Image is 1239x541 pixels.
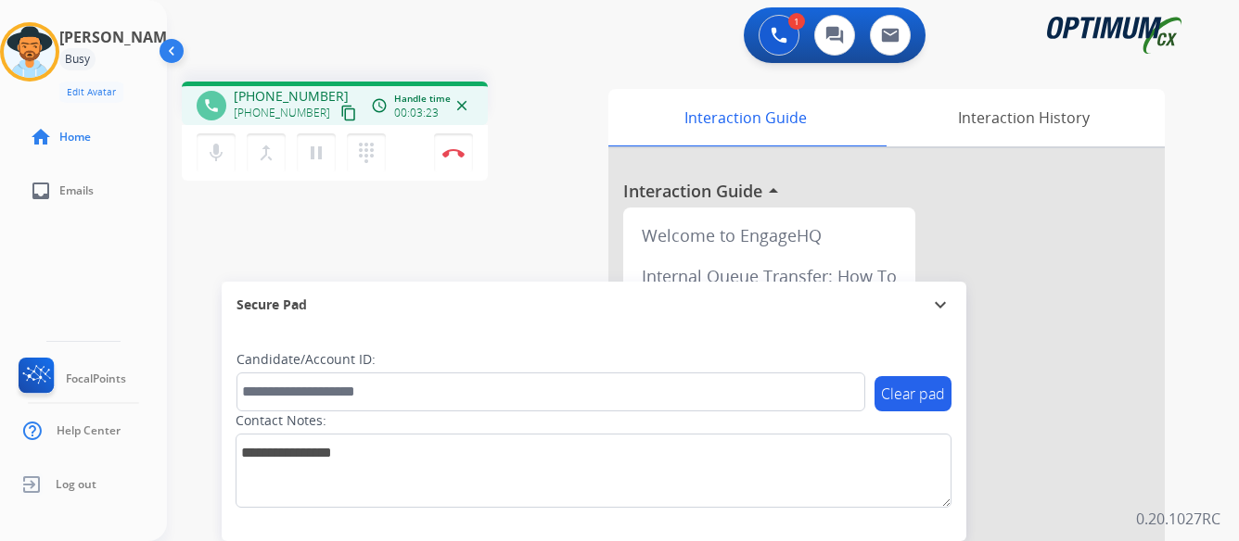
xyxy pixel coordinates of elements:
[59,130,91,145] span: Home
[371,97,388,114] mat-icon: access_time
[30,126,52,148] mat-icon: home
[236,411,326,430] label: Contact Notes:
[1136,508,1220,530] p: 0.20.1027RC
[355,142,377,164] mat-icon: dialpad
[66,371,126,386] span: FocalPoints
[631,256,908,296] div: Internal Queue Transfer: How To
[59,26,180,48] h3: [PERSON_NAME]
[59,48,96,70] div: Busy
[4,26,56,78] img: avatar
[30,180,52,202] mat-icon: inbox
[882,89,1165,146] div: Interaction History
[255,142,277,164] mat-icon: merge_type
[631,215,908,256] div: Welcome to EngageHQ
[57,423,121,438] span: Help Center
[236,296,307,314] span: Secure Pad
[453,97,470,114] mat-icon: close
[234,106,330,120] span: [PHONE_NUMBER]
[608,89,882,146] div: Interaction Guide
[929,294,952,316] mat-icon: expand_more
[59,82,123,103] button: Edit Avatar
[56,477,96,492] span: Log out
[394,92,451,106] span: Handle time
[442,148,465,157] img: control
[59,183,94,198] span: Emails
[340,105,357,121] mat-icon: content_copy
[205,142,227,164] mat-icon: mic
[305,142,327,164] mat-icon: pause
[203,97,220,114] mat-icon: phone
[394,106,439,120] span: 00:03:23
[788,13,805,30] div: 1
[234,87,349,106] span: [PHONE_NUMBER]
[875,376,952,411] button: Clear pad
[15,358,126,400] a: FocalPoints
[236,350,376,369] label: Candidate/Account ID:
